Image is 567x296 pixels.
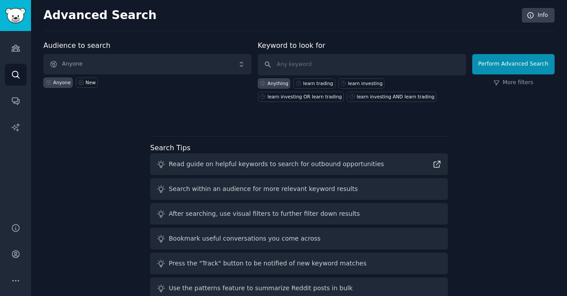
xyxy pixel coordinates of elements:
[169,234,321,243] div: Bookmark useful conversations you come across
[76,78,97,88] a: New
[85,79,96,86] div: New
[303,80,333,86] div: learn trading
[43,54,252,74] button: Anyone
[258,54,466,75] input: Any keyword
[348,80,383,86] div: learn investing
[150,144,190,152] label: Search Tips
[43,8,517,23] h2: Advanced Search
[268,93,342,100] div: learn investing OR learn trading
[493,79,533,87] a: More filters
[169,259,366,268] div: Press the "Track" button to be notified of new keyword matches
[268,80,288,86] div: Anything
[258,41,326,50] label: Keyword to look for
[522,8,555,23] a: Info
[5,8,26,23] img: GummySearch logo
[169,184,358,194] div: Search within an audience for more relevant keyword results
[357,93,435,100] div: learn investing AND learn trading
[169,209,360,218] div: After searching, use visual filters to further filter down results
[472,54,555,74] button: Perform Advanced Search
[169,284,353,293] div: Use the patterns feature to summarize Reddit posts in bulk
[53,79,71,86] div: Anyone
[43,41,110,50] label: Audience to search
[169,160,384,169] div: Read guide on helpful keywords to search for outbound opportunities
